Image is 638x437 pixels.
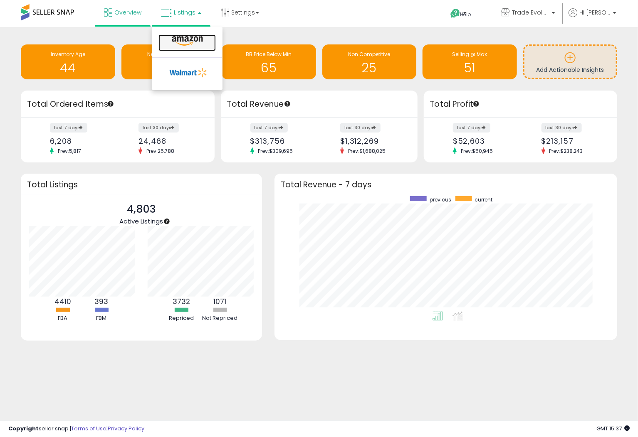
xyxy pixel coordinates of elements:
[83,314,120,322] div: FBM
[340,137,403,145] div: $1,312,269
[427,61,513,75] h1: 51
[542,137,603,145] div: $213,157
[475,196,493,203] span: current
[542,123,582,133] label: last 30 days
[246,51,292,58] span: BB Price Below Min
[222,44,316,79] a: BB Price Below Min 65
[54,297,71,307] b: 4410
[121,44,216,79] a: Needs to Reprice 1948
[284,100,291,108] div: Tooltip anchor
[27,98,208,110] h3: Total Ordered Items
[450,8,460,19] i: Get Help
[250,137,313,145] div: $313,756
[114,8,141,17] span: Overview
[226,61,312,75] h1: 65
[536,66,604,74] span: Add Actionable Insights
[453,123,490,133] label: last 7 days
[423,44,517,79] a: Selling @ Max 51
[524,46,616,78] a: Add Actionable Insights
[173,297,190,307] b: 3732
[120,217,163,226] span: Active Listings
[579,8,611,17] span: Hi [PERSON_NAME]
[326,61,413,75] h1: 25
[21,44,115,79] a: Inventory Age 44
[452,51,487,58] span: Selling @ Max
[25,61,111,75] h1: 44
[254,147,297,155] span: Prev: $309,695
[51,51,85,58] span: Inventory Age
[322,44,417,79] a: Non Competitive 25
[453,137,514,145] div: $52,603
[457,147,497,155] span: Prev: $50,945
[227,98,411,110] h3: Total Revenue
[163,218,171,225] div: Tooltip anchor
[201,314,239,322] div: Not Repriced
[54,147,85,155] span: Prev: 5,817
[281,182,611,188] h3: Total Revenue - 7 days
[430,98,611,110] h3: Total Profit
[120,201,163,217] p: 4,803
[545,147,587,155] span: Prev: $238,243
[95,297,109,307] b: 393
[50,123,87,133] label: last 7 days
[512,8,549,17] span: Trade Evolution US
[250,123,288,133] label: last 7 days
[344,147,390,155] span: Prev: $1,688,025
[44,314,82,322] div: FBA
[163,314,200,322] div: Repriced
[142,147,178,155] span: Prev: 25,788
[107,100,114,108] div: Tooltip anchor
[174,8,195,17] span: Listings
[138,137,200,145] div: 24,468
[472,100,480,108] div: Tooltip anchor
[27,182,256,188] h3: Total Listings
[569,8,616,27] a: Hi [PERSON_NAME]
[214,297,227,307] b: 1071
[138,123,179,133] label: last 30 days
[460,11,472,18] span: Help
[126,61,212,75] h1: 1948
[147,51,189,58] span: Needs to Reprice
[348,51,390,58] span: Non Competitive
[444,2,488,27] a: Help
[430,196,451,203] span: previous
[340,123,381,133] label: last 30 days
[50,137,111,145] div: 6,208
